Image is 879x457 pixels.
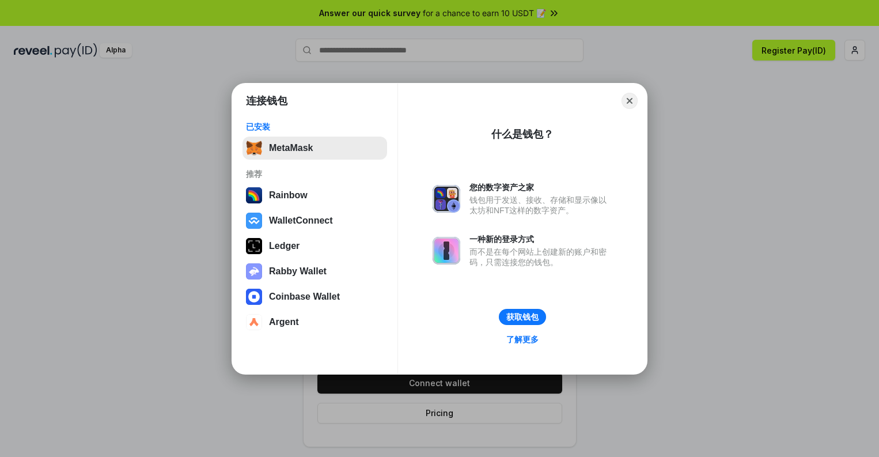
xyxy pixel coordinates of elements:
button: WalletConnect [243,209,387,232]
div: Argent [269,317,299,327]
a: 了解更多 [499,332,545,347]
img: svg+xml,%3Csvg%20width%3D%2228%22%20height%3D%2228%22%20viewBox%3D%220%200%2028%2028%22%20fill%3D... [246,289,262,305]
img: svg+xml,%3Csvg%20xmlns%3D%22http%3A%2F%2Fwww.w3.org%2F2000%2Fsvg%22%20fill%3D%22none%22%20viewBox... [246,263,262,280]
div: WalletConnect [269,216,333,226]
img: svg+xml,%3Csvg%20xmlns%3D%22http%3A%2F%2Fwww.w3.org%2F2000%2Fsvg%22%20width%3D%2228%22%20height%3... [246,238,262,254]
img: svg+xml,%3Csvg%20fill%3D%22none%22%20height%3D%2233%22%20viewBox%3D%220%200%2035%2033%22%20width%... [246,140,262,156]
div: 推荐 [246,169,384,179]
div: 了解更多 [506,334,539,345]
div: 什么是钱包？ [491,127,554,141]
div: 一种新的登录方式 [469,234,612,244]
div: 您的数字资产之家 [469,182,612,192]
button: Rainbow [243,184,387,207]
button: Rabby Wallet [243,260,387,283]
h1: 连接钱包 [246,94,287,108]
div: 获取钱包 [506,312,539,322]
img: svg+xml,%3Csvg%20width%3D%2228%22%20height%3D%2228%22%20viewBox%3D%220%200%2028%2028%22%20fill%3D... [246,213,262,229]
img: svg+xml,%3Csvg%20xmlns%3D%22http%3A%2F%2Fwww.w3.org%2F2000%2Fsvg%22%20fill%3D%22none%22%20viewBox... [433,237,460,265]
img: svg+xml,%3Csvg%20width%3D%22120%22%20height%3D%22120%22%20viewBox%3D%220%200%20120%20120%22%20fil... [246,187,262,203]
button: MetaMask [243,137,387,160]
button: Ledger [243,235,387,258]
div: 而不是在每个网站上创建新的账户和密码，只需连接您的钱包。 [469,247,612,267]
div: 已安装 [246,122,384,132]
div: Ledger [269,241,300,251]
div: Coinbase Wallet [269,292,340,302]
div: 钱包用于发送、接收、存储和显示像以太坊和NFT这样的数字资产。 [469,195,612,216]
img: svg+xml,%3Csvg%20width%3D%2228%22%20height%3D%2228%22%20viewBox%3D%220%200%2028%2028%22%20fill%3D... [246,314,262,330]
div: MetaMask [269,143,313,153]
button: 获取钱包 [499,309,546,325]
div: Rabby Wallet [269,266,327,277]
div: Rainbow [269,190,308,201]
button: Coinbase Wallet [243,285,387,308]
button: Argent [243,311,387,334]
img: svg+xml,%3Csvg%20xmlns%3D%22http%3A%2F%2Fwww.w3.org%2F2000%2Fsvg%22%20fill%3D%22none%22%20viewBox... [433,185,460,213]
button: Close [622,93,638,109]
